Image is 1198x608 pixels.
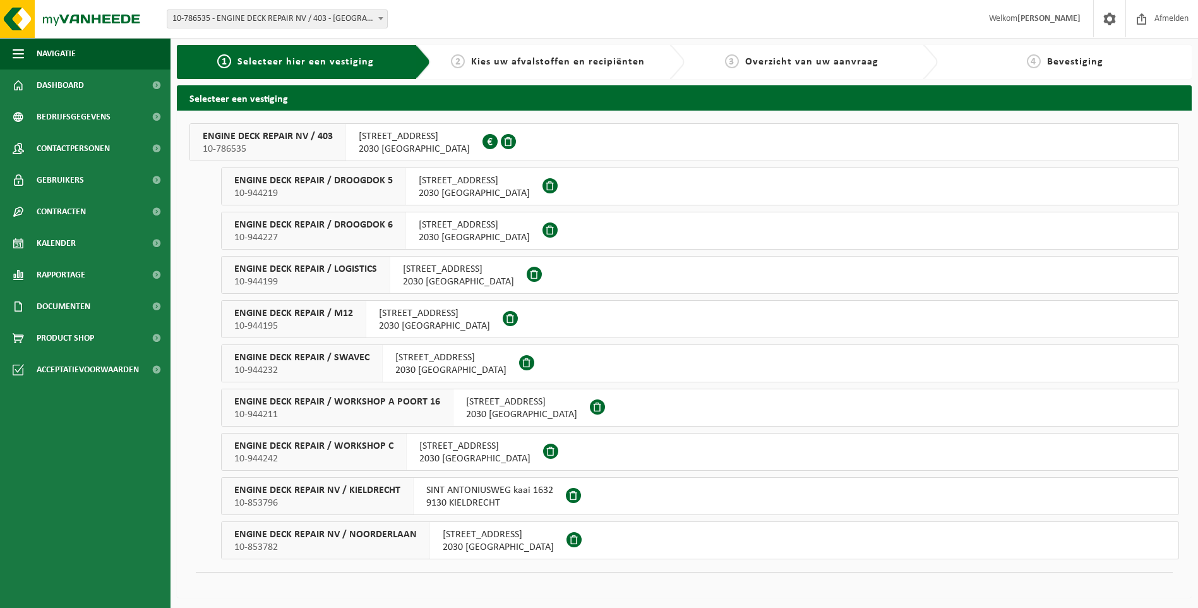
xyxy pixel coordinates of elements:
span: SINT ANTONIUSWEG kaai 1632 [426,484,553,497]
span: 2030 [GEOGRAPHIC_DATA] [419,231,530,244]
span: Kalender [37,228,76,259]
span: Rapportage [37,259,85,291]
span: 2030 [GEOGRAPHIC_DATA] [359,143,470,155]
span: [STREET_ADDRESS] [419,219,530,231]
span: Contracten [37,196,86,228]
button: ENGINE DECK REPAIR / SWAVEC 10-944232 [STREET_ADDRESS]2030 [GEOGRAPHIC_DATA] [221,344,1179,382]
span: 2 [451,54,465,68]
span: 10-786535 - ENGINE DECK REPAIR NV / 403 - ANTWERPEN [167,9,388,28]
span: 10-944227 [234,231,393,244]
span: 2030 [GEOGRAPHIC_DATA] [443,541,554,554]
button: ENGINE DECK REPAIR / WORKSHOP A POORT 16 10-944211 [STREET_ADDRESS]2030 [GEOGRAPHIC_DATA] [221,389,1179,427]
span: ENGINE DECK REPAIR / SWAVEC [234,351,369,364]
span: 2030 [GEOGRAPHIC_DATA] [466,408,577,421]
span: 10-944195 [234,320,353,332]
span: [STREET_ADDRESS] [359,130,470,143]
span: ENGINE DECK REPAIR / M12 [234,307,353,320]
span: 3 [725,54,739,68]
span: Kies uw afvalstoffen en recipiënten [471,57,645,67]
span: Contactpersonen [37,133,110,164]
h2: Selecteer een vestiging [177,85,1192,110]
span: ENGINE DECK REPAIR / WORKSHOP A POORT 16 [234,396,440,408]
span: 2030 [GEOGRAPHIC_DATA] [403,276,514,288]
span: ENGINE DECK REPAIR / WORKSHOP C [234,440,393,453]
button: ENGINE DECK REPAIR NV / NOORDERLAAN 10-853782 [STREET_ADDRESS]2030 [GEOGRAPHIC_DATA] [221,521,1179,559]
span: Overzicht van uw aanvraag [745,57,878,67]
span: 10-853782 [234,541,417,554]
span: 9130 KIELDRECHT [426,497,553,509]
span: ENGINE DECK REPAIR NV / KIELDRECHT [234,484,400,497]
span: 2030 [GEOGRAPHIC_DATA] [395,364,506,377]
span: ENGINE DECK REPAIR / LOGISTICS [234,263,377,276]
span: [STREET_ADDRESS] [403,263,514,276]
span: 10-944232 [234,364,369,377]
span: [STREET_ADDRESS] [443,528,554,541]
button: ENGINE DECK REPAIR NV / 403 10-786535 [STREET_ADDRESS]2030 [GEOGRAPHIC_DATA] [189,123,1179,161]
span: Acceptatievoorwaarden [37,354,139,386]
span: Product Shop [37,322,94,354]
button: ENGINE DECK REPAIR / LOGISTICS 10-944199 [STREET_ADDRESS]2030 [GEOGRAPHIC_DATA] [221,256,1179,294]
span: [STREET_ADDRESS] [419,174,530,187]
span: Gebruikers [37,164,84,196]
span: [STREET_ADDRESS] [419,440,530,453]
span: 10-786535 [203,143,333,155]
span: Bevestiging [1047,57,1103,67]
span: 10-944219 [234,187,393,200]
span: 4 [1027,54,1041,68]
span: Selecteer hier een vestiging [237,57,374,67]
span: Documenten [37,291,90,322]
span: [STREET_ADDRESS] [395,351,506,364]
button: ENGINE DECK REPAIR / DROOGDOK 6 10-944227 [STREET_ADDRESS]2030 [GEOGRAPHIC_DATA] [221,212,1179,250]
span: ENGINE DECK REPAIR NV / 403 [203,130,333,143]
span: [STREET_ADDRESS] [466,396,577,408]
span: 10-853796 [234,497,400,509]
span: Dashboard [37,70,84,101]
span: 1 [217,54,231,68]
span: 10-944211 [234,408,440,421]
button: ENGINE DECK REPAIR / DROOGDOK 5 10-944219 [STREET_ADDRESS]2030 [GEOGRAPHIC_DATA] [221,167,1179,205]
span: 10-944242 [234,453,393,465]
span: ENGINE DECK REPAIR / DROOGDOK 6 [234,219,393,231]
button: ENGINE DECK REPAIR / WORKSHOP C 10-944242 [STREET_ADDRESS]2030 [GEOGRAPHIC_DATA] [221,433,1179,471]
span: 2030 [GEOGRAPHIC_DATA] [419,187,530,200]
span: Bedrijfsgegevens [37,101,111,133]
span: 10-786535 - ENGINE DECK REPAIR NV / 403 - ANTWERPEN [167,10,387,28]
span: Navigatie [37,38,76,70]
span: 10-944199 [234,276,377,288]
button: ENGINE DECK REPAIR / M12 10-944195 [STREET_ADDRESS]2030 [GEOGRAPHIC_DATA] [221,300,1179,338]
span: 2030 [GEOGRAPHIC_DATA] [419,453,530,465]
button: ENGINE DECK REPAIR NV / KIELDRECHT 10-853796 SINT ANTONIUSWEG kaai 16329130 KIELDRECHT [221,477,1179,515]
span: ENGINE DECK REPAIR NV / NOORDERLAAN [234,528,417,541]
span: 2030 [GEOGRAPHIC_DATA] [379,320,490,332]
strong: [PERSON_NAME] [1017,14,1081,23]
span: [STREET_ADDRESS] [379,307,490,320]
span: ENGINE DECK REPAIR / DROOGDOK 5 [234,174,393,187]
